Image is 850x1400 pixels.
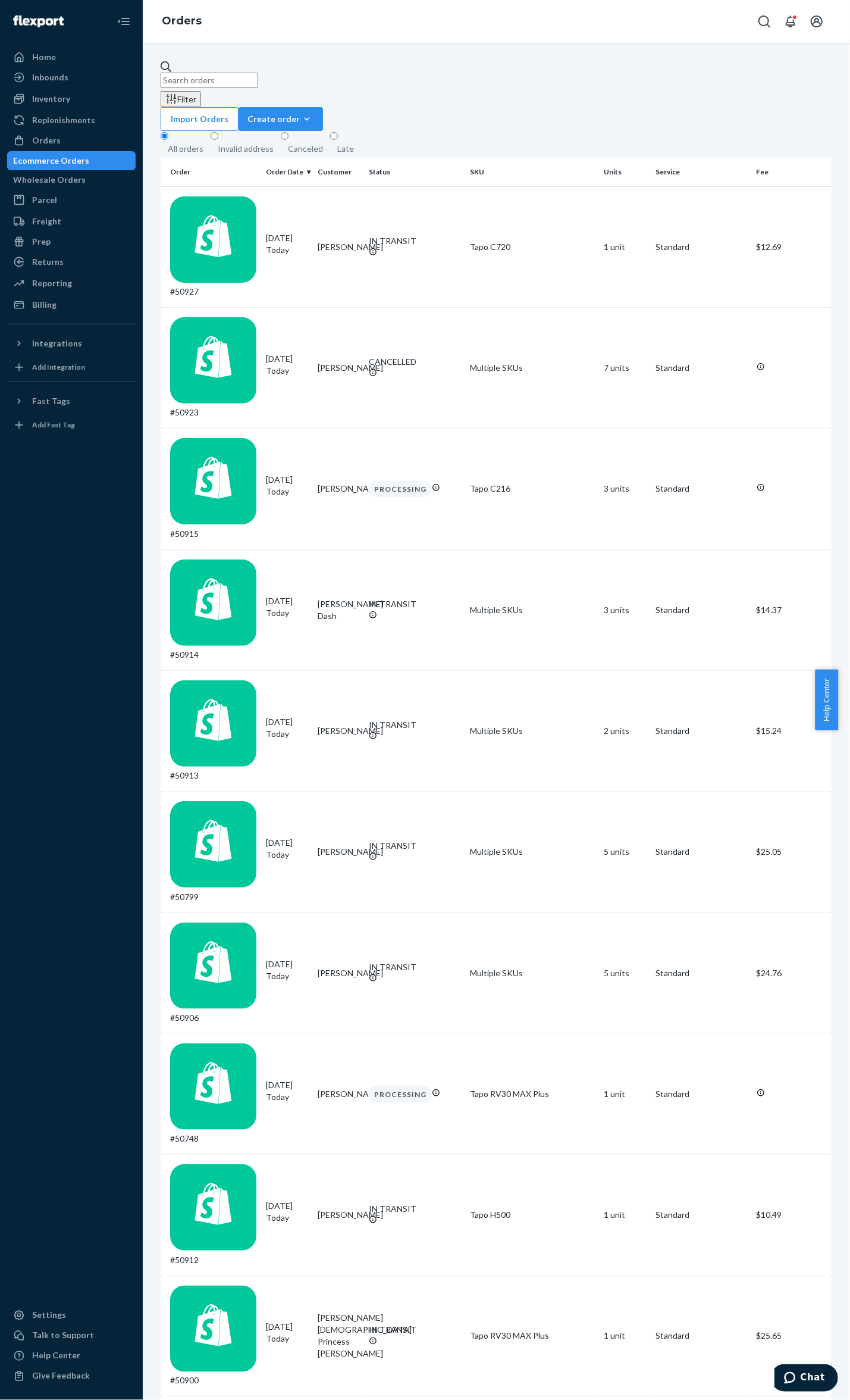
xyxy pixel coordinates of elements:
p: Standard [655,362,747,374]
p: Standard [655,241,747,253]
a: Orders [162,14,202,27]
button: Import Orders [161,107,239,131]
td: $12.69 [752,186,832,307]
td: $10.49 [752,1155,832,1276]
button: Give Feedback [7,1367,136,1386]
p: Standard [655,967,747,979]
div: IN TRANSIT [369,840,460,852]
div: Reporting [32,277,72,289]
td: [PERSON_NAME] [DEMOGRAPHIC_DATA] Princess [PERSON_NAME] [313,1276,365,1396]
div: IN TRANSIT [369,961,460,973]
th: Fee [752,158,832,186]
p: Today [266,1333,308,1345]
div: Create order [247,113,314,125]
p: Today [266,1212,308,1224]
div: #50799 [170,801,256,902]
a: Returns [7,252,136,271]
a: Reporting [7,274,136,293]
div: Add Integration [32,362,85,372]
a: Wholesale Orders [7,170,136,189]
th: Order Date [261,158,313,186]
div: Tapo C216 [470,483,595,495]
p: Today [266,607,308,619]
td: 1 unit [600,1155,651,1276]
div: [DATE] [266,958,308,982]
a: Home [7,48,136,67]
div: Replenishments [32,114,95,126]
th: Units [600,158,651,186]
td: 5 units [600,792,651,912]
td: [PERSON_NAME] Dash [313,549,365,670]
a: Help Center [7,1346,136,1365]
td: $25.65 [752,1276,832,1396]
div: [DATE] [266,716,308,740]
div: Prep [32,236,51,248]
td: 1 unit [600,1276,651,1396]
div: Help Center [32,1350,80,1362]
div: IN TRANSIT [369,598,460,610]
td: [PERSON_NAME] [313,429,365,549]
td: $14.37 [752,549,832,670]
div: IN TRANSIT [369,719,460,731]
td: $24.76 [752,912,832,1033]
div: #50923 [170,317,256,418]
div: #50748 [170,1043,256,1145]
input: Late [330,132,338,140]
p: Standard [655,483,747,495]
th: Service [651,158,751,186]
td: 1 unit [600,186,651,307]
div: #50914 [170,560,256,661]
div: Returns [32,256,64,268]
p: Standard [655,604,747,616]
div: #50927 [170,196,256,298]
div: Billing [32,299,57,311]
div: #50915 [170,438,256,539]
button: Create order [239,107,323,131]
p: Standard [655,846,747,858]
p: Today [266,365,308,377]
div: Canceled [288,143,323,155]
div: All orders [168,143,203,155]
td: [PERSON_NAME] [313,186,365,307]
div: [DATE] [266,595,308,619]
td: Multiple SKUs [465,670,600,791]
div: #50913 [170,680,256,782]
th: SKU [465,158,600,186]
div: [DATE] [266,232,308,256]
div: Freight [32,215,61,227]
div: IN TRANSIT [369,1203,460,1215]
button: Open Search Box [752,10,776,33]
div: IN TRANSIT [369,235,460,247]
div: [DATE] [266,353,308,377]
div: Wholesale Orders [13,174,86,186]
a: Inbounds [7,68,136,87]
img: Flexport logo [13,15,64,27]
div: [DATE] [266,837,308,861]
div: Integrations [32,337,82,349]
a: Add Fast Tag [7,415,136,435]
div: Parcel [32,194,57,206]
p: Standard [655,1209,747,1221]
iframe: Opens a widget where you can chat to one of our agents [774,1364,838,1394]
div: Customer [318,167,360,177]
div: Give Feedback [32,1370,90,1382]
p: Standard [655,725,747,737]
a: Freight [7,212,136,231]
div: Fast Tags [32,395,70,407]
div: PROCESSING [369,481,432,497]
div: Add Fast Tag [32,420,75,430]
span: Help Center [815,670,838,730]
input: Invalid address [211,132,218,140]
a: Ecommerce Orders [7,151,136,170]
input: Canceled [281,132,288,140]
td: 3 units [600,429,651,549]
td: Multiple SKUs [465,549,600,670]
div: Invalid address [218,143,274,155]
a: Settings [7,1306,136,1325]
a: Billing [7,295,136,314]
ol: breadcrumbs [152,4,211,39]
p: Today [266,244,308,256]
a: Add Integration [7,358,136,377]
td: 3 units [600,549,651,670]
td: $15.24 [752,670,832,791]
